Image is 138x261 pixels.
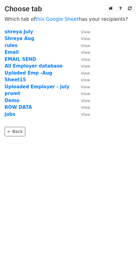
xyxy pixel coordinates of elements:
[5,112,15,117] a: jobs
[5,36,34,41] a: Shreya Aug
[75,70,90,76] a: View
[75,29,90,35] a: View
[5,91,20,96] a: promt
[81,71,90,75] small: View
[81,36,90,41] small: View
[5,50,19,55] a: Email
[75,105,90,110] a: View
[5,29,33,35] a: shreya July
[81,98,90,103] small: View
[75,50,90,55] a: View
[81,91,90,96] small: View
[5,16,133,22] p: Which tab of has your recipients?
[5,105,32,110] a: ROW DATA
[75,98,90,103] a: View
[75,112,90,117] a: View
[75,57,90,62] a: View
[81,85,90,89] small: View
[5,127,25,136] a: ← Back
[81,105,90,110] small: View
[5,98,20,103] a: Demo
[75,43,90,48] a: View
[75,91,90,96] a: View
[81,57,90,62] small: View
[81,78,90,82] small: View
[75,77,90,83] a: View
[81,112,90,117] small: View
[5,77,26,83] a: Sheet15
[81,43,90,48] small: View
[75,84,90,90] a: View
[81,50,90,55] small: View
[5,5,133,13] h3: Choose tab
[5,70,52,76] a: Uploded Emp -Aug
[81,64,90,68] small: View
[5,43,17,48] a: rules
[5,57,36,62] a: EMAIL SEND
[75,63,90,69] a: View
[5,63,63,69] a: All Employer database
[5,84,69,90] a: Uploaded Employer - july
[35,16,79,22] a: this Google Sheet
[81,30,90,34] small: View
[75,36,90,41] a: View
